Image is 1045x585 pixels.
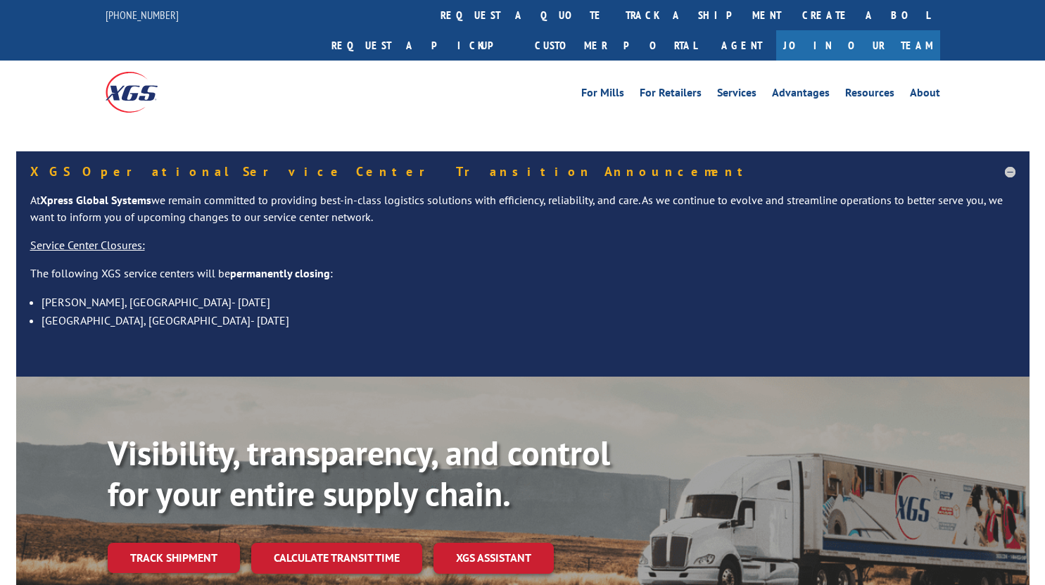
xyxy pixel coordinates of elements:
[581,87,624,103] a: For Mills
[845,87,894,103] a: Resources
[772,87,830,103] a: Advantages
[251,543,422,573] a: Calculate transit time
[707,30,776,61] a: Agent
[524,30,707,61] a: Customer Portal
[717,87,756,103] a: Services
[321,30,524,61] a: Request a pickup
[30,238,145,252] u: Service Center Closures:
[230,266,330,280] strong: permanently closing
[42,293,1015,311] li: [PERSON_NAME], [GEOGRAPHIC_DATA]- [DATE]
[433,543,554,573] a: XGS ASSISTANT
[30,165,1015,178] h5: XGS Operational Service Center Transition Announcement
[108,431,610,515] b: Visibility, transparency, and control for your entire supply chain.
[108,543,240,572] a: Track shipment
[42,311,1015,329] li: [GEOGRAPHIC_DATA], [GEOGRAPHIC_DATA]- [DATE]
[30,192,1015,237] p: At we remain committed to providing best-in-class logistics solutions with efficiency, reliabilit...
[30,265,1015,294] p: The following XGS service centers will be :
[106,8,179,22] a: [PHONE_NUMBER]
[640,87,702,103] a: For Retailers
[776,30,940,61] a: Join Our Team
[40,193,151,207] strong: Xpress Global Systems
[910,87,940,103] a: About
